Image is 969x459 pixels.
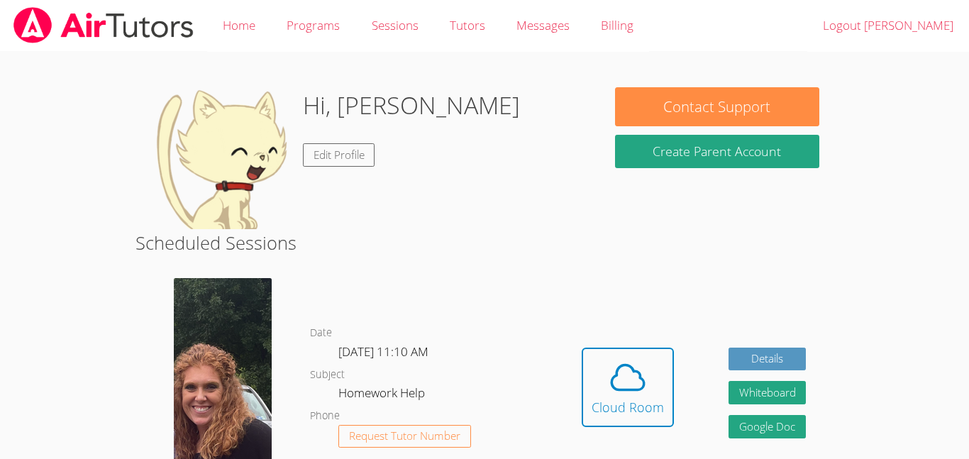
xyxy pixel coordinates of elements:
[729,348,807,371] a: Details
[310,324,332,342] dt: Date
[729,381,807,404] button: Whiteboard
[303,87,520,123] h1: Hi, [PERSON_NAME]
[516,17,570,33] span: Messages
[349,431,460,441] span: Request Tutor Number
[338,425,471,448] button: Request Tutor Number
[12,7,195,43] img: airtutors_banner-c4298cdbf04f3fff15de1276eac7730deb9818008684d7c2e4769d2f7ddbe033.png
[729,415,807,438] a: Google Doc
[338,343,428,360] span: [DATE] 11:10 AM
[582,348,674,427] button: Cloud Room
[135,229,834,256] h2: Scheduled Sessions
[592,397,664,417] div: Cloud Room
[310,366,345,384] dt: Subject
[310,407,340,425] dt: Phone
[338,383,428,407] dd: Homework Help
[615,135,819,168] button: Create Parent Account
[150,87,292,229] img: default.png
[615,87,819,126] button: Contact Support
[303,143,375,167] a: Edit Profile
